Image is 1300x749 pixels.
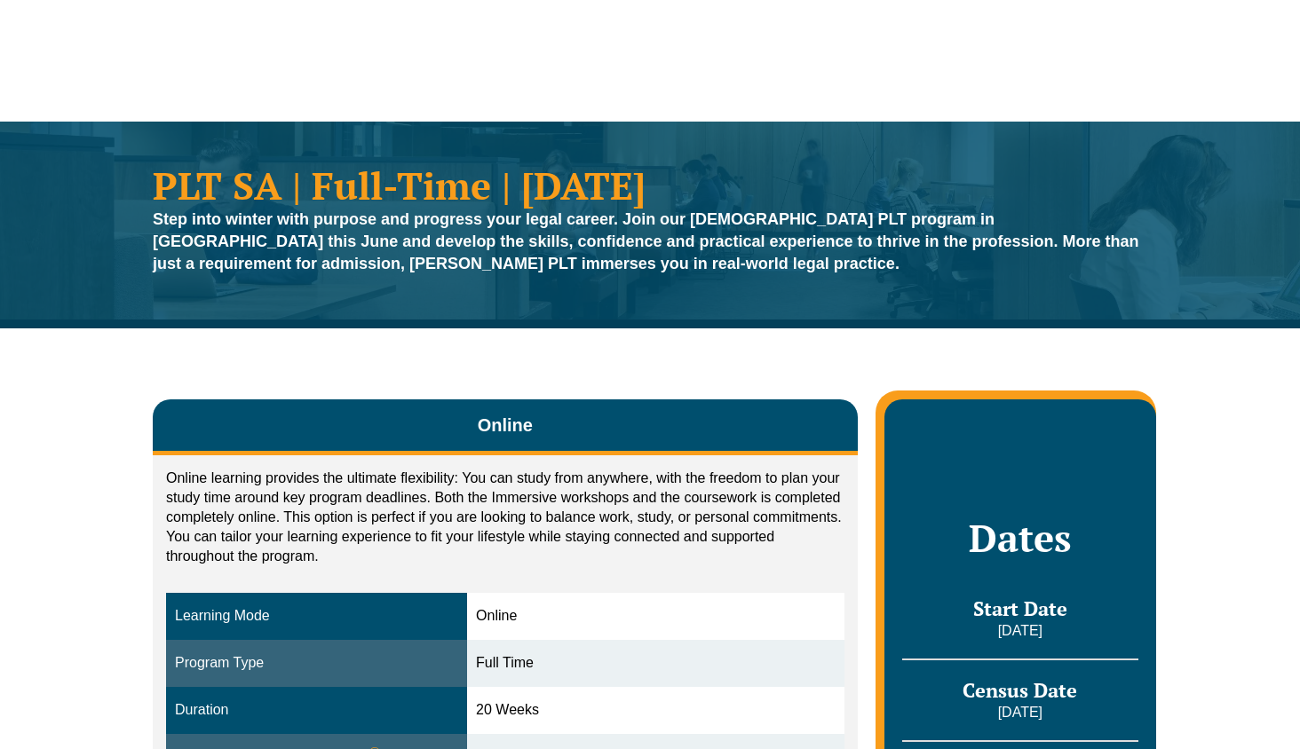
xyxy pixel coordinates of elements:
span: Census Date [963,677,1077,703]
div: 20 Weeks [476,700,836,721]
div: Learning Mode [175,606,458,627]
p: [DATE] [902,703,1138,722]
div: Duration [175,700,458,721]
h1: PLT SA | Full-Time | [DATE] [153,166,1147,204]
div: Program Type [175,653,458,674]
div: Full Time [476,653,836,674]
span: Online [478,413,533,438]
p: [DATE] [902,621,1138,641]
strong: Step into winter with purpose and progress your legal career. Join our [DEMOGRAPHIC_DATA] PLT pro... [153,210,1139,272]
h2: Dates [902,516,1138,560]
div: Online [476,606,836,627]
p: Online learning provides the ultimate flexibility: You can study from anywhere, with the freedom ... [166,469,844,566]
span: Start Date [973,595,1067,621]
